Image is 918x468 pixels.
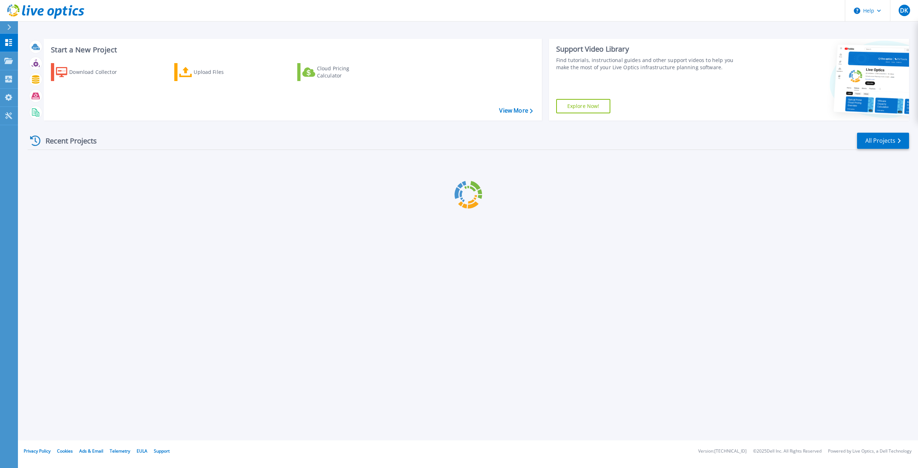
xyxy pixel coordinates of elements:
a: Cookies [57,448,73,454]
div: Support Video Library [556,44,742,54]
a: Upload Files [174,63,254,81]
a: Telemetry [110,448,130,454]
a: Explore Now! [556,99,611,113]
span: DK [900,8,908,13]
a: Privacy Policy [24,448,51,454]
a: Download Collector [51,63,131,81]
li: © 2025 Dell Inc. All Rights Reserved [753,449,822,454]
a: Cloud Pricing Calculator [297,63,377,81]
a: Support [154,448,170,454]
a: Ads & Email [79,448,103,454]
a: View More [499,107,533,114]
div: Download Collector [69,65,127,79]
div: Find tutorials, instructional guides and other support videos to help you make the most of your L... [556,57,742,71]
li: Version: [TECHNICAL_ID] [698,449,747,454]
div: Recent Projects [28,132,107,150]
a: All Projects [857,133,909,149]
li: Powered by Live Optics, a Dell Technology [828,449,912,454]
h3: Start a New Project [51,46,533,54]
div: Upload Files [194,65,251,79]
div: Cloud Pricing Calculator [317,65,374,79]
a: EULA [137,448,147,454]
